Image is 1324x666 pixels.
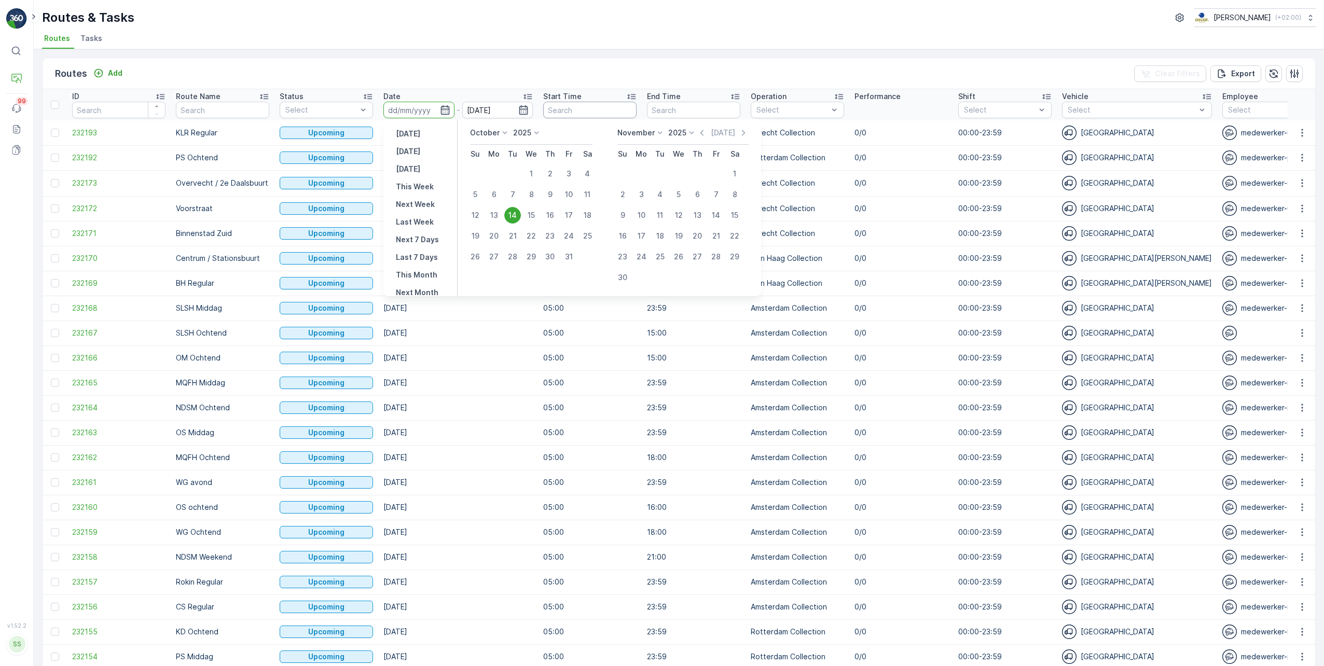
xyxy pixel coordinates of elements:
[51,453,59,462] div: Toggle Row Selected
[308,152,344,163] p: Upcoming
[1062,326,1077,340] img: svg%3e
[383,102,454,118] input: dd/mm/yyyy
[378,345,538,370] td: [DATE]
[523,165,540,182] div: 1
[72,328,165,338] a: 232167
[51,528,59,536] div: Toggle Row Selected
[18,97,26,105] p: 99
[578,145,597,163] th: Saturday
[51,379,59,387] div: Toggle Row Selected
[396,199,435,210] p: Next Week
[1194,8,1316,27] button: [PERSON_NAME](+02:00)
[652,228,668,244] div: 18
[396,182,434,192] p: This Week
[670,186,687,203] div: 5
[9,636,25,653] div: SS
[72,253,165,263] a: 232170
[614,228,631,244] div: 16
[708,186,724,203] div: 7
[670,228,687,244] div: 19
[51,154,59,162] div: Toggle Row Selected
[579,165,596,182] div: 4
[708,248,724,265] div: 28
[51,628,59,636] div: Toggle Row Selected
[1062,450,1077,465] img: svg%3e
[51,254,59,262] div: Toggle Row Selected
[1062,176,1077,190] img: svg%3e
[72,228,165,239] span: 232171
[51,428,59,437] div: Toggle Row Selected
[378,545,538,570] td: [DATE]
[1062,425,1077,440] img: svg%3e
[176,128,269,138] p: KLR Regular
[392,145,424,158] button: Today
[708,207,724,224] div: 14
[670,207,687,224] div: 12
[633,248,650,265] div: 24
[1062,301,1077,315] img: svg%3e
[541,145,559,163] th: Thursday
[72,203,165,214] a: 232172
[523,248,540,265] div: 29
[689,248,706,265] div: 27
[308,178,344,188] p: Upcoming
[51,553,59,561] div: Toggle Row Selected
[1062,276,1077,290] img: svg%3e
[614,269,631,286] div: 30
[72,502,165,512] span: 232160
[1222,176,1237,190] img: svg%3e
[89,67,127,79] button: Add
[560,248,577,265] div: 31
[392,128,424,140] button: Yesterday
[72,651,165,662] a: 232154
[378,594,538,619] td: [DATE]
[1062,201,1077,216] img: svg%3e
[396,252,438,262] p: Last 7 Days
[378,145,538,170] td: [DATE]
[396,287,438,298] p: Next Month
[560,186,577,203] div: 10
[72,303,165,313] a: 232168
[964,105,1036,115] p: Select
[726,165,743,182] div: 1
[513,128,531,138] p: 2025
[72,427,165,438] a: 232163
[1222,91,1258,102] p: Employee
[504,248,521,265] div: 28
[647,91,681,102] p: End Time
[652,186,668,203] div: 4
[504,228,521,244] div: 21
[854,91,901,102] p: Performance
[51,129,59,137] div: Toggle Row Selected
[1062,550,1077,564] img: svg%3e
[308,527,344,537] p: Upcoming
[308,353,344,363] p: Upcoming
[378,221,538,246] td: [DATE]
[647,102,740,118] input: Search
[392,163,424,175] button: Tomorrow
[392,216,438,228] button: Last Week
[55,66,87,81] p: Routes
[1062,226,1077,241] img: svg%3e
[308,552,344,562] p: Upcoming
[726,186,743,203] div: 8
[396,146,420,157] p: [DATE]
[72,403,165,413] a: 232164
[6,631,27,658] button: SS
[72,477,165,488] a: 232161
[72,527,165,537] span: 232159
[378,395,538,420] td: [DATE]
[1275,13,1301,22] p: ( +02:00 )
[613,145,632,163] th: Sunday
[72,128,165,138] span: 232193
[1222,251,1237,266] img: svg%3e
[542,165,558,182] div: 2
[559,145,578,163] th: Friday
[378,495,538,520] td: [DATE]
[708,228,724,244] div: 21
